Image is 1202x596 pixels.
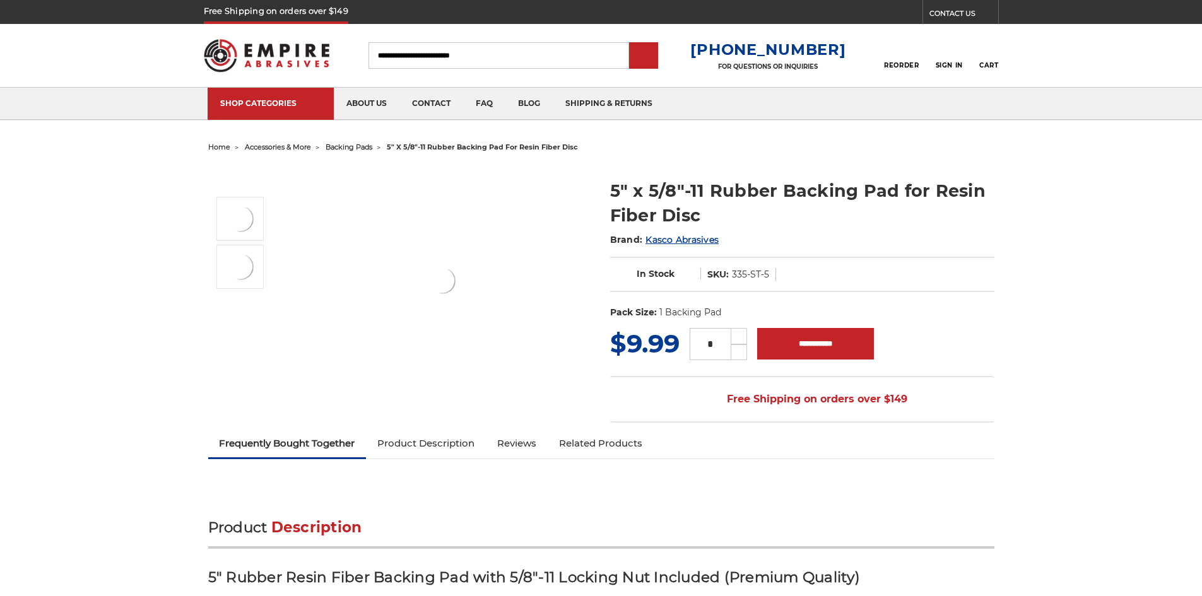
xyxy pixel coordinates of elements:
dd: 1 Backing Pad [659,306,721,319]
a: Cart [979,42,998,69]
span: Product [208,518,268,536]
a: Kasco Abrasives [645,234,719,245]
img: Empire Abrasives [204,31,330,80]
span: Description [271,518,362,536]
img: 5 Inch Backing Pad for resin fiber disc with 5/8"-11 locking nut rubber [225,203,256,235]
a: SHOP CATEGORIES [208,88,334,120]
a: Product Description [366,429,486,457]
a: home [208,143,230,151]
a: about us [334,88,399,120]
a: contact [399,88,463,120]
img: rubber backing pad for rfd [225,251,256,283]
span: Free Shipping on orders over $149 [697,387,907,412]
a: CONTACT US [929,6,998,24]
a: [PHONE_NUMBER] [690,40,846,59]
span: 5" x 5/8"-11 rubber backing pad for resin fiber disc [387,143,578,151]
p: FOR QUESTIONS OR INQUIRIES [690,62,846,71]
div: SHOP CATEGORIES [220,98,321,108]
dd: 335-ST-5 [732,268,769,281]
span: Reorder [884,61,919,69]
span: $9.99 [610,328,680,359]
span: Cart [979,61,998,69]
span: In Stock [637,268,675,279]
a: blog [505,88,553,120]
span: Sign In [936,61,963,69]
a: accessories & more [245,143,311,151]
dt: Pack Size: [610,306,657,319]
span: Brand: [610,234,643,245]
a: faq [463,88,505,120]
a: Reviews [486,429,548,457]
h1: 5" x 5/8"-11 Rubber Backing Pad for Resin Fiber Disc [610,178,994,228]
a: backing pads [326,143,372,151]
img: 5 Inch Backing Pad for resin fiber disc with 5/8"-11 locking nut rubber [427,265,458,296]
a: Reorder [884,42,919,69]
dt: SKU: [707,268,729,281]
a: Frequently Bought Together [208,429,367,457]
a: shipping & returns [553,88,665,120]
strong: 5" Rubber Resin Fiber Backing Pad with 5/8"-11 Locking Nut Included (Premium Quality) [208,568,860,586]
a: Related Products [548,429,654,457]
